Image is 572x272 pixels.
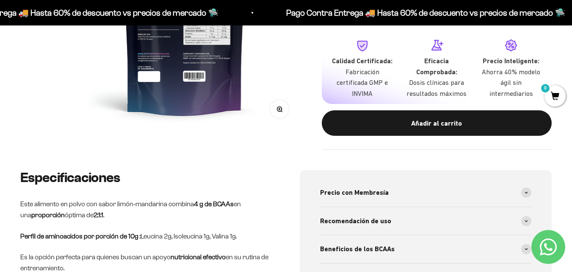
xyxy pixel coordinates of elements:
button: Añadir al carrito [322,110,552,136]
div: Añadir al carrito [339,118,535,129]
p: Este alimento en polvo con sabor limón-mandarina combina en una óptima de . [20,199,273,220]
strong: Calidad Certificada: [332,57,392,65]
div: Comparativa con otros productos similares [10,110,175,125]
button: Enviar [138,146,175,161]
div: Detalles sobre ingredientes "limpios" [10,59,175,74]
strong: 4 g de BCAAs [194,200,234,208]
p: Para decidirte a comprar este suplemento, ¿qué información específica sobre su pureza, origen o c... [10,14,175,52]
summary: Precio con Membresía [320,179,532,207]
p: Dosis clínicas para resultados máximos [406,77,467,99]
mark: 0 [540,83,550,93]
summary: Beneficios de los BCAAs [320,235,532,263]
strong: proporción [31,211,65,219]
strong: 2:1:1 [94,211,103,219]
p: Fabricación certificada GMP e INVIMA [332,67,393,99]
div: Certificaciones de calidad [10,93,175,108]
span: Precio con Membresía [320,187,389,198]
h2: Especificaciones [20,170,273,185]
strong: Eficacia Comprobada: [416,57,457,76]
a: 0 [544,92,566,101]
strong: nutricional [171,253,202,261]
input: Otra (por favor especifica) [28,128,174,142]
strong: Precio Inteligente: [483,57,539,65]
summary: Recomendación de uso [320,207,532,235]
p: Ahorra 40% modelo ágil sin intermediarios [481,67,542,99]
span: Beneficios de los BCAAs [320,244,395,255]
strong: Perfil de aminoacidos por porción de 10g : [20,233,141,240]
p: Pago Contra Entrega 🚚 Hasta 60% de descuento vs precios de mercado 🛸 [285,6,564,20]
p: Leucina 2g, Isoleucina 1g, Valina 1g. [20,231,273,242]
div: País de origen de ingredientes [10,76,175,91]
span: Recomendación de uso [320,216,391,227]
strong: efectivo [203,253,226,261]
span: Enviar [139,146,174,161]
